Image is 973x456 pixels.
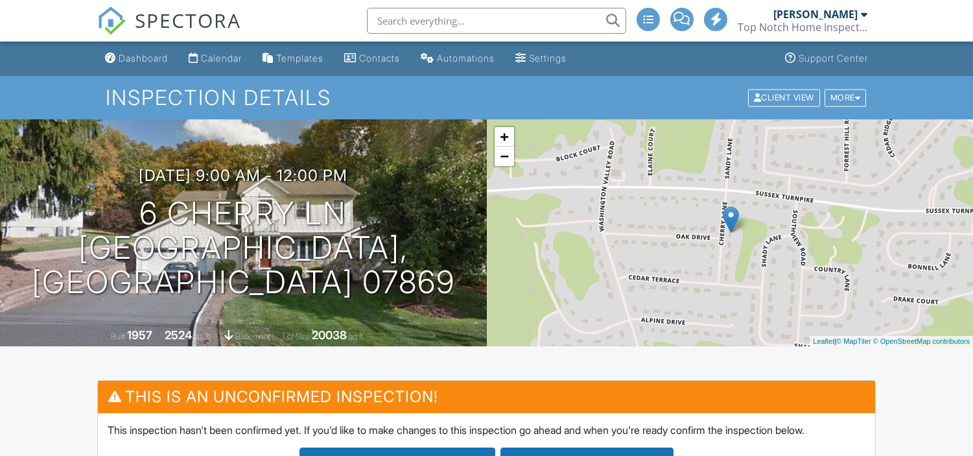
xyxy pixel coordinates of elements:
[738,21,867,34] div: Top Notch Home Inspection
[799,53,868,64] div: Support Center
[97,18,241,45] a: SPECTORA
[495,127,514,147] a: Zoom in
[108,423,865,437] p: This inspection hasn't been confirmed yet. If you'd like to make changes to this inspection go ah...
[21,197,466,299] h1: 6 Cherry Ln [GEOGRAPHIC_DATA], [GEOGRAPHIC_DATA] 07869
[201,53,242,64] div: Calendar
[111,331,125,341] span: Built
[135,6,241,34] span: SPECTORA
[873,337,970,345] a: © OpenStreetMap contributors
[810,336,973,347] div: |
[235,331,270,341] span: basement
[367,8,626,34] input: Search everything...
[349,331,365,341] span: sq.ft.
[312,328,347,342] div: 20038
[529,53,567,64] div: Settings
[495,147,514,166] a: Zoom out
[339,47,405,71] a: Contacts
[276,53,323,64] div: Templates
[119,53,168,64] div: Dashboard
[100,47,173,71] a: Dashboard
[98,381,875,413] h3: This is an Unconfirmed Inspection!
[836,337,871,345] a: © MapTiler
[359,53,400,64] div: Contacts
[106,86,867,109] h1: Inspection Details
[183,47,247,71] a: Calendar
[127,328,152,342] div: 1957
[165,328,192,342] div: 2524
[139,167,347,184] h3: [DATE] 9:00 am - 12:00 pm
[813,337,834,345] a: Leaflet
[194,331,212,341] span: sq. ft.
[773,8,858,21] div: [PERSON_NAME]
[747,92,823,102] a: Client View
[437,53,495,64] div: Automations
[780,47,873,71] a: Support Center
[748,89,820,106] div: Client View
[97,6,126,35] img: The Best Home Inspection Software - Spectora
[416,47,500,71] a: Automations (Advanced)
[510,47,572,71] a: Settings
[825,89,867,106] div: More
[257,47,329,71] a: Templates
[283,331,310,341] span: Lot Size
